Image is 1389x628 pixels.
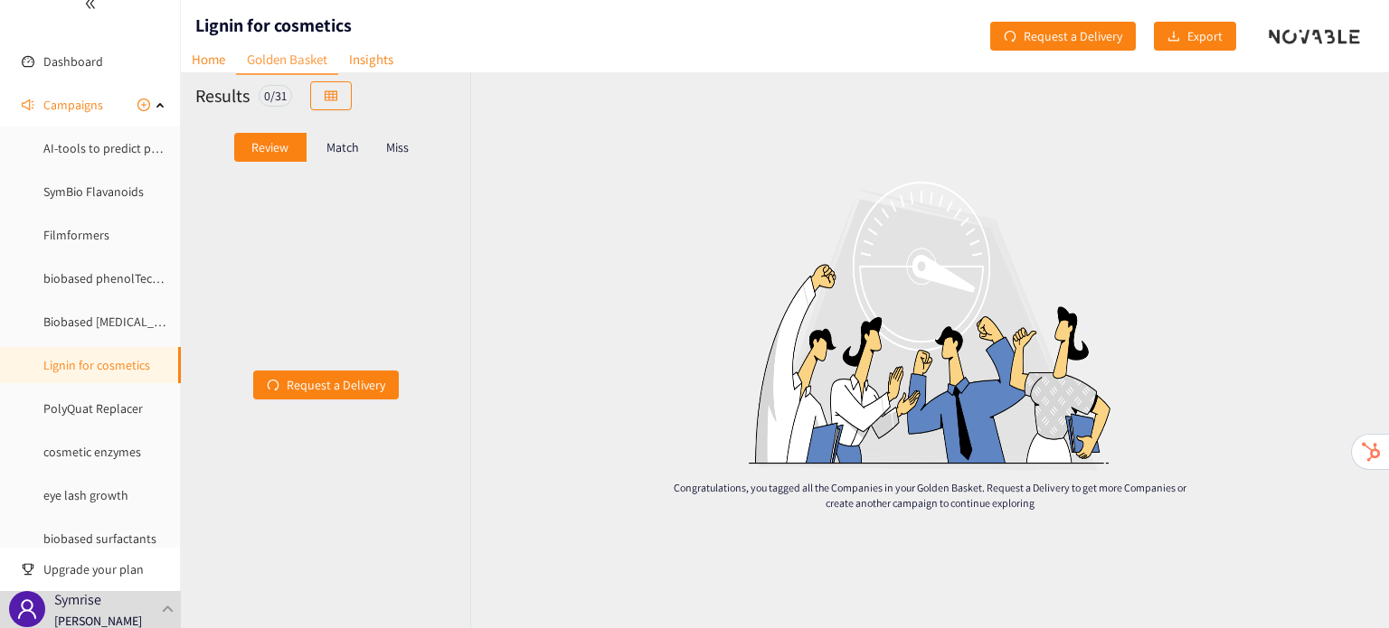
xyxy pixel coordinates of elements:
[236,45,338,75] a: Golden Basket
[22,98,34,111] span: sound
[43,444,141,460] a: cosmetic enzymes
[251,140,288,155] p: Review
[181,45,236,73] a: Home
[16,598,38,620] span: user
[43,87,103,123] span: Campaigns
[326,140,359,155] p: Match
[1004,30,1016,44] span: redo
[310,81,352,110] button: table
[43,314,184,330] a: Biobased [MEDICAL_DATA]
[195,13,352,38] h1: Lignin for cosmetics
[43,530,156,547] a: biobased surfactants
[1024,26,1122,46] span: Request a Delivery
[43,551,166,587] span: Upgrade your plan
[43,183,144,200] a: SymBio Flavanoids
[43,270,196,286] a: biobased phenolTechnology
[1187,26,1223,46] span: Export
[665,480,1195,511] p: Congratulations, you tagged all the Companies in your Golden Basket. Request a Delivery to get mo...
[1299,541,1389,628] iframe: Chat Widget
[325,89,337,104] span: table
[22,563,34,576] span: trophy
[287,375,385,395] span: Request a Delivery
[338,45,404,73] a: Insights
[43,53,103,70] a: Dashboard
[990,22,1136,51] button: redoRequest a Delivery
[267,379,279,393] span: redo
[259,85,292,107] div: 0 / 31
[195,83,250,108] h2: Results
[43,357,150,373] a: Lignin for cosmetics
[253,370,399,399] button: redoRequest a Delivery
[386,140,409,155] p: Miss
[43,227,109,243] a: Filmformers
[54,588,101,611] p: Symrise
[43,400,143,417] a: PolyQuat Replacer
[1167,30,1180,44] span: download
[43,487,128,503] a: eye lash growth
[43,140,191,156] a: AI-tools to predict peptides
[137,98,150,111] span: plus-circle
[1154,22,1236,51] button: downloadExport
